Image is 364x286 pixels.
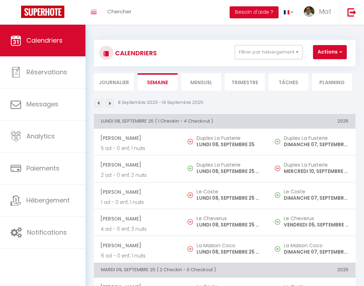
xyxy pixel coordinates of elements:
[94,263,268,277] th: MARDI 09, SEPTEMBRE 25 ( 2 Checkin - 0 Checkout )
[197,162,261,168] h5: Duplex La Fusterie
[100,131,174,145] span: [PERSON_NAME]
[284,221,349,229] p: VENDREDI 05, SEPTEMBRE 25 - 17:00
[284,189,349,194] h5: Le Coste
[100,185,174,199] span: [PERSON_NAME]
[26,196,70,205] span: Hébergement
[6,3,27,24] button: Ouvrir le widget de chat LiveChat
[197,194,261,202] p: LUNDI 08, SEPTEMBRE 25 - 10:00
[187,139,193,144] img: NO IMAGE
[275,219,280,225] img: NO IMAGE
[187,246,193,252] img: NO IMAGE
[26,36,63,45] span: Calendriers
[181,73,221,91] li: Mensuel
[275,139,280,144] img: NO IMAGE
[197,189,261,194] h5: Le Coste
[138,73,178,91] li: Semaine
[197,141,261,148] p: LUNDI 08, SEPTEMBRE 25
[26,68,67,76] span: Réservations
[284,141,349,148] p: DIMANCHE 07, SEPTEMBRE 25
[313,45,347,59] button: Actions
[275,166,280,171] img: NO IMAGE
[101,172,174,179] p: 2 ad - 0 enf, 2 nuits
[319,7,331,16] span: Mat
[284,216,349,221] h5: Le Cheverus
[100,239,174,252] span: [PERSON_NAME]
[284,162,349,168] h5: Duplex La Fusterie
[284,243,349,248] h5: La Maison Coco
[187,192,193,198] img: NO IMAGE
[197,243,261,248] h5: La Maison Coco
[268,73,308,91] li: Tâches
[100,212,174,225] span: [PERSON_NAME]
[235,45,302,59] button: Filtrer par hébergement
[21,6,64,18] img: Super Booking
[101,252,174,260] p: 6 ad - 0 enf, 1 nuits
[284,135,349,141] h5: Duplex La Fusterie
[225,73,265,91] li: Trimestre
[101,199,174,206] p: 1 ad - 0 enf, 1 nuits
[107,8,132,15] span: Chercher
[284,168,349,175] p: MERCREDI 10, SEPTEMBRE 25 - 09:00
[347,8,356,17] img: logout
[197,135,261,141] h5: Duplex La Fusterie
[101,225,174,233] p: 4 ad - 0 enf, 3 nuits
[268,263,356,277] th: 2025
[230,6,279,18] button: Besoin d'aide ?
[187,219,193,225] img: NO IMAGE
[312,73,352,91] li: Planning
[113,45,157,61] h3: CALENDRIERS
[26,132,55,141] span: Analytics
[118,99,203,106] p: 8 Septembre 2025 - 14 Septembre 2025
[275,192,280,198] img: NO IMAGE
[101,145,174,152] p: 5 ad - 0 enf, 1 nuits
[197,221,261,229] p: LUNDI 08, SEPTEMBRE 25 - 10:00
[197,216,261,221] h5: Le Cheverus
[284,248,349,256] p: DIMANCHE 07, SEPTEMBRE 25 - 17:00
[275,246,280,252] img: NO IMAGE
[100,158,174,172] span: [PERSON_NAME]
[197,248,261,256] p: LUNDI 08, SEPTEMBRE 25 - 10:00
[94,73,134,91] li: Journalier
[268,114,356,128] th: 2025
[197,168,261,175] p: LUNDI 08, SEPTEMBRE 25 - 17:00
[304,6,314,17] img: ...
[27,228,67,237] span: Notifications
[26,100,58,108] span: Messages
[94,114,268,128] th: LUNDI 08, SEPTEMBRE 25 ( 1 Checkin - 4 Checkout )
[284,194,349,202] p: DIMANCHE 07, SEPTEMBRE 25 - 19:00
[26,164,59,173] span: Paiements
